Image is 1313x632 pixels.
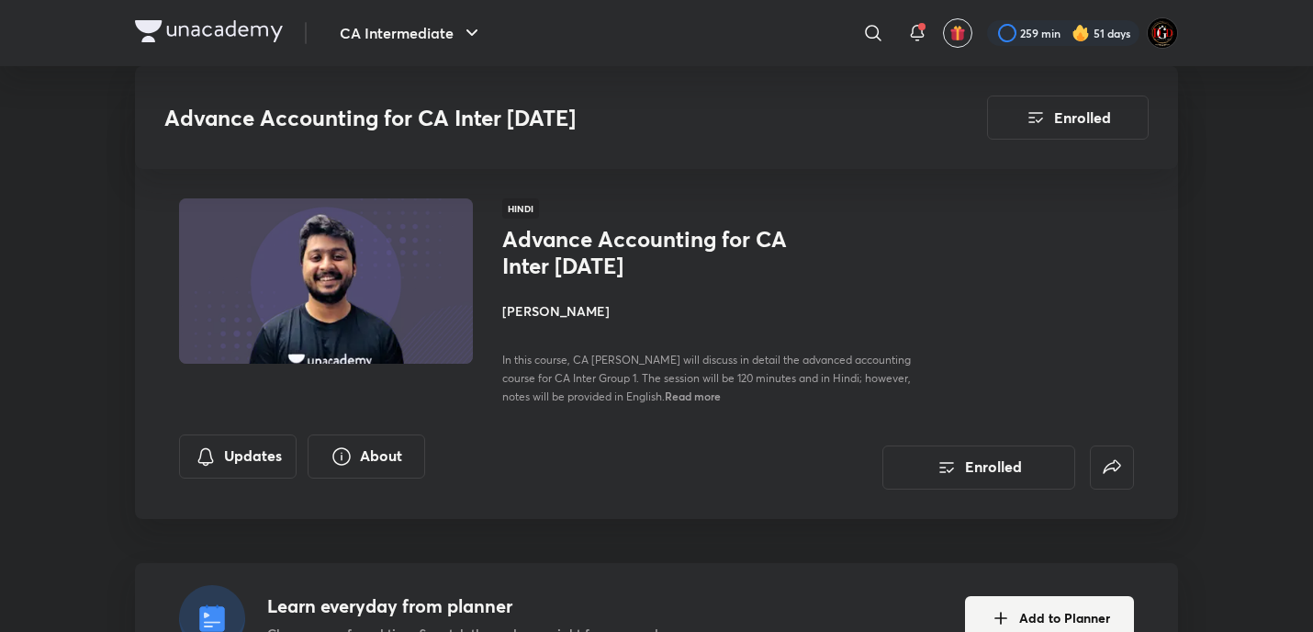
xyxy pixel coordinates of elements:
button: false [1090,446,1134,490]
img: Thumbnail [176,197,476,366]
button: About [308,434,425,479]
img: avatar [949,25,966,41]
h4: [PERSON_NAME] [502,301,914,321]
img: DGD°MrBEAN [1147,17,1178,49]
span: Read more [665,389,721,403]
button: Updates [179,434,297,479]
button: Enrolled [882,446,1075,490]
a: Company Logo [135,20,283,47]
span: In this course, CA [PERSON_NAME] will discuss in detail the advanced accounting course for CA Int... [502,353,911,403]
img: streak [1072,24,1090,42]
h3: Advance Accounting for CA Inter [DATE] [164,105,883,131]
h4: Learn everyday from planner [267,592,693,620]
img: Company Logo [135,20,283,42]
span: Hindi [502,198,539,219]
button: CA Intermediate [329,15,494,51]
h1: Advance Accounting for CA Inter [DATE] [502,226,802,279]
button: avatar [943,18,972,48]
button: Enrolled [987,96,1149,140]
